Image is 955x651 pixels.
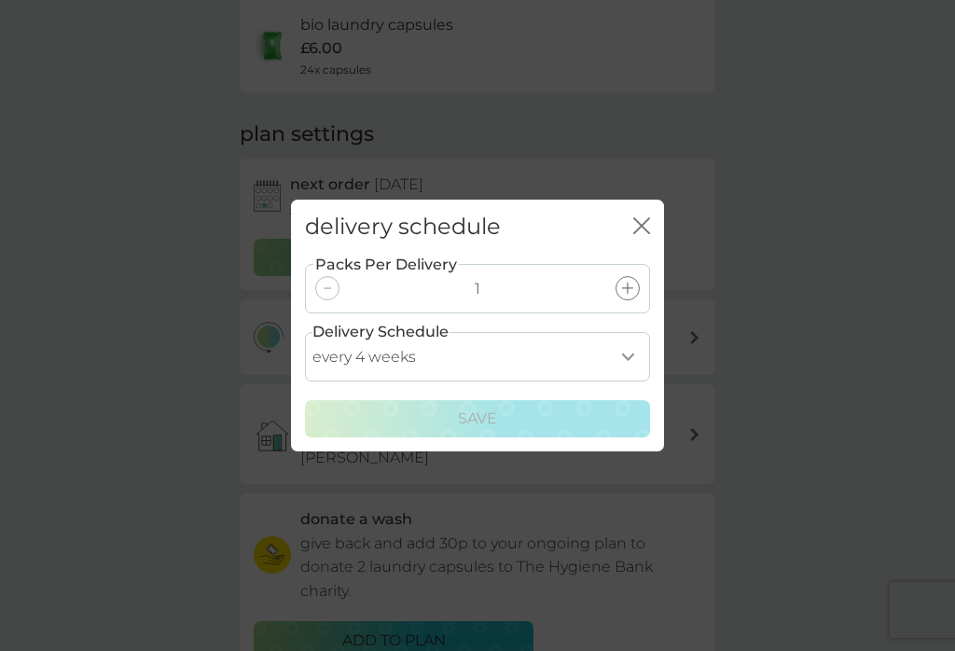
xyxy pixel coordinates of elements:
h2: delivery schedule [305,214,501,241]
label: Packs Per Delivery [313,253,459,277]
label: Delivery Schedule [312,320,449,344]
button: Save [305,400,650,437]
p: Save [458,407,497,431]
p: 1 [475,277,480,301]
button: close [633,217,650,237]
